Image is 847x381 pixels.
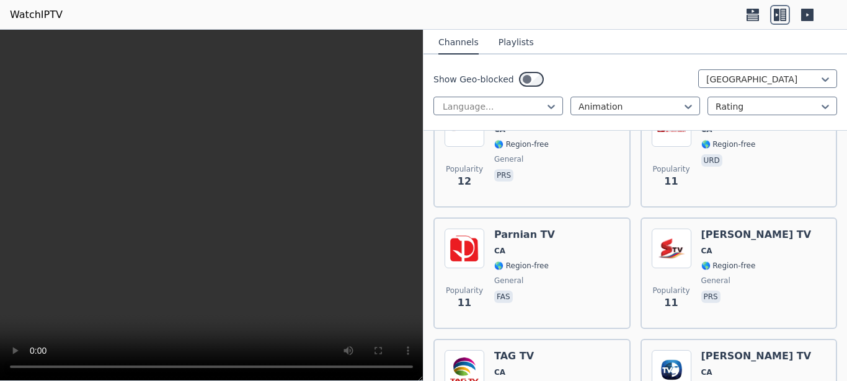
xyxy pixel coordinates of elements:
[494,246,505,256] span: CA
[701,367,712,377] span: CA
[494,350,549,362] h6: TAG TV
[664,174,678,189] span: 11
[494,154,523,164] span: general
[445,229,484,268] img: Parnian TV
[701,246,712,256] span: CA
[446,164,483,174] span: Popularity
[652,229,691,268] img: Sohail TV
[494,367,505,377] span: CA
[701,139,756,149] span: 🌎 Region-free
[494,139,549,149] span: 🌎 Region-free
[10,7,63,22] a: WatchIPTV
[494,261,549,271] span: 🌎 Region-free
[438,31,479,55] button: Channels
[701,154,722,167] p: urd
[494,229,555,241] h6: Parnian TV
[701,291,721,303] p: prs
[652,286,690,296] span: Popularity
[433,73,514,85] label: Show Geo-blocked
[701,276,730,286] span: general
[664,296,678,310] span: 11
[701,350,812,362] h6: [PERSON_NAME] TV
[458,174,471,189] span: 12
[494,169,513,182] p: prs
[494,276,523,286] span: general
[446,286,483,296] span: Popularity
[499,31,534,55] button: Playlists
[458,296,471,310] span: 11
[652,164,690,174] span: Popularity
[701,229,812,241] h6: [PERSON_NAME] TV
[494,291,513,303] p: fas
[701,261,756,271] span: 🌎 Region-free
